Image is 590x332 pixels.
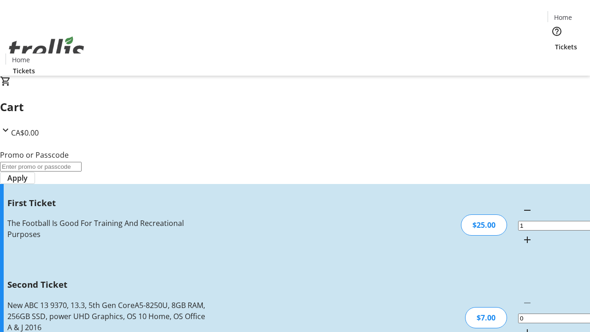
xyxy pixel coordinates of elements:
span: Tickets [13,66,35,76]
div: $7.00 [465,307,507,328]
h3: First Ticket [7,196,209,209]
span: Home [554,12,572,22]
button: Decrement by one [518,201,537,219]
h3: Second Ticket [7,278,209,291]
a: Home [6,55,35,65]
span: Apply [7,172,28,184]
button: Cart [548,52,566,70]
span: CA$0.00 [11,128,39,138]
button: Help [548,22,566,41]
span: Home [12,55,30,65]
span: Tickets [555,42,577,52]
img: Orient E2E Organization EKt8kGzQXz's Logo [6,26,88,72]
a: Tickets [6,66,42,76]
a: Home [548,12,578,22]
a: Tickets [548,42,584,52]
div: The Football Is Good For Training And Recreational Purposes [7,218,209,240]
div: $25.00 [461,214,507,236]
button: Increment by one [518,231,537,249]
